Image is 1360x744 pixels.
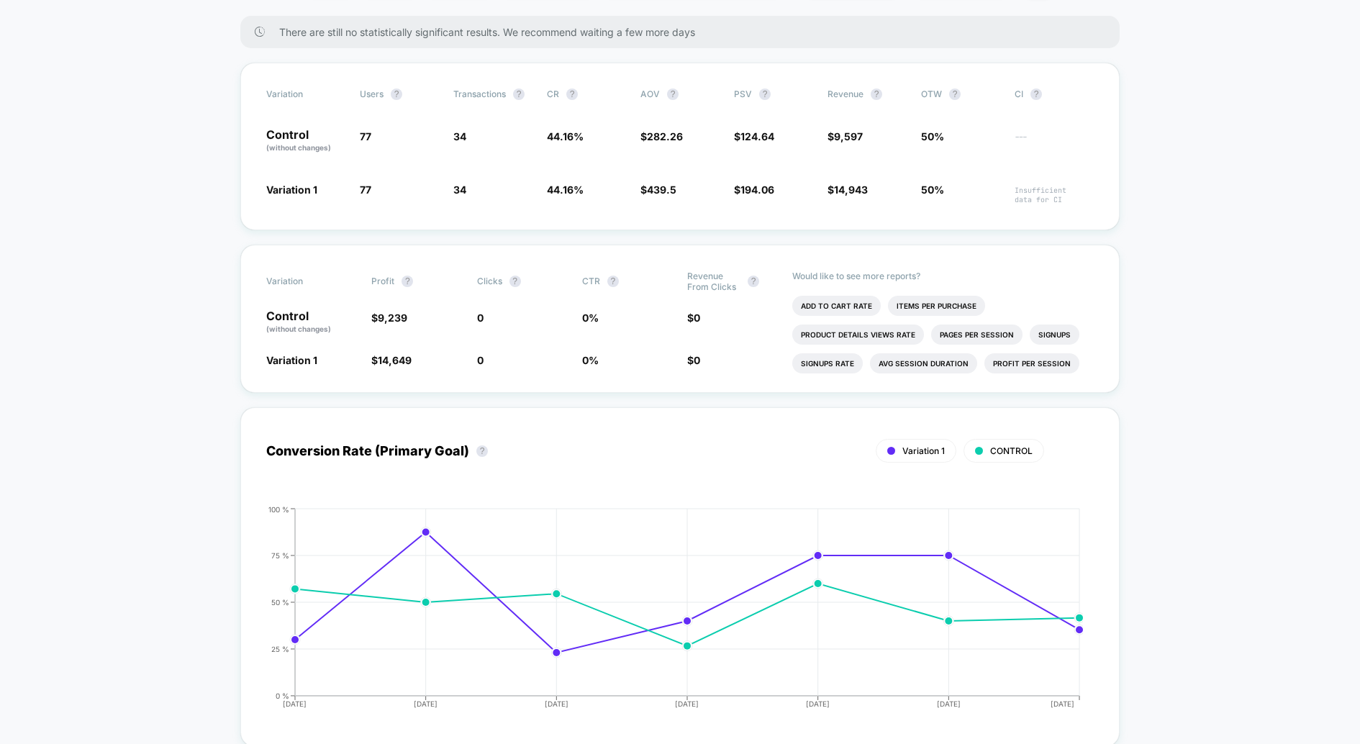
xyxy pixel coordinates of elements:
[266,89,345,100] span: Variation
[792,325,924,345] li: Product Details Views Rate
[360,130,371,142] span: 77
[509,276,521,287] button: ?
[371,312,407,324] span: $
[734,183,774,196] span: $
[834,130,863,142] span: 9,597
[640,89,660,99] span: AOV
[949,89,961,100] button: ?
[734,130,774,142] span: $
[748,276,759,287] button: ?
[759,89,771,100] button: ?
[271,644,289,653] tspan: 25 %
[477,276,502,286] span: Clicks
[252,505,1079,721] div: CONVERSION_RATE
[1030,89,1042,100] button: ?
[547,183,584,196] span: 44.16 %
[371,354,412,366] span: $
[283,699,307,708] tspan: [DATE]
[476,445,488,457] button: ?
[990,445,1033,456] span: CONTROL
[453,130,466,142] span: 34
[378,312,407,324] span: 9,239
[828,183,868,196] span: $
[902,445,945,456] span: Variation 1
[513,89,525,100] button: ?
[477,312,484,324] span: 0
[647,130,683,142] span: 282.26
[271,550,289,559] tspan: 75 %
[391,89,402,100] button: ?
[792,353,863,373] li: Signups Rate
[402,276,413,287] button: ?
[640,130,683,142] span: $
[792,271,1094,281] p: Would like to see more reports?
[1015,186,1094,204] span: Insufficient data for CI
[740,183,774,196] span: 194.06
[792,296,881,316] li: Add To Cart Rate
[477,354,484,366] span: 0
[414,699,438,708] tspan: [DATE]
[545,699,568,708] tspan: [DATE]
[582,276,600,286] span: CTR
[266,354,317,366] span: Variation 1
[1051,699,1074,708] tspan: [DATE]
[607,276,619,287] button: ?
[1030,325,1079,345] li: Signups
[453,183,466,196] span: 34
[806,699,830,708] tspan: [DATE]
[453,89,506,99] span: Transactions
[871,89,882,100] button: ?
[360,183,371,196] span: 77
[547,130,584,142] span: 44.16 %
[676,699,699,708] tspan: [DATE]
[268,504,289,513] tspan: 100 %
[687,354,700,366] span: $
[582,312,599,324] span: 0 %
[647,183,676,196] span: 439.5
[582,354,599,366] span: 0 %
[694,354,700,366] span: 0
[360,89,384,99] span: users
[937,699,961,708] tspan: [DATE]
[828,130,863,142] span: $
[931,325,1023,345] li: Pages Per Session
[694,312,700,324] span: 0
[667,89,679,100] button: ?
[921,183,944,196] span: 50%
[1015,89,1094,100] span: CI
[547,89,559,99] span: CR
[266,143,331,152] span: (without changes)
[687,312,700,324] span: $
[921,89,1000,100] span: OTW
[984,353,1079,373] li: Profit Per Session
[566,89,578,100] button: ?
[266,325,331,333] span: (without changes)
[266,310,357,335] p: Control
[378,354,412,366] span: 14,649
[266,271,345,292] span: Variation
[271,597,289,606] tspan: 50 %
[266,129,345,153] p: Control
[740,130,774,142] span: 124.64
[834,183,868,196] span: 14,943
[371,276,394,286] span: Profit
[276,691,289,699] tspan: 0 %
[1015,132,1094,153] span: ---
[687,271,740,292] span: Revenue From Clicks
[266,183,317,196] span: Variation 1
[279,26,1091,38] span: There are still no statistically significant results. We recommend waiting a few more days
[734,89,752,99] span: PSV
[828,89,863,99] span: Revenue
[640,183,676,196] span: $
[870,353,977,373] li: Avg Session Duration
[921,130,944,142] span: 50%
[888,296,985,316] li: Items Per Purchase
